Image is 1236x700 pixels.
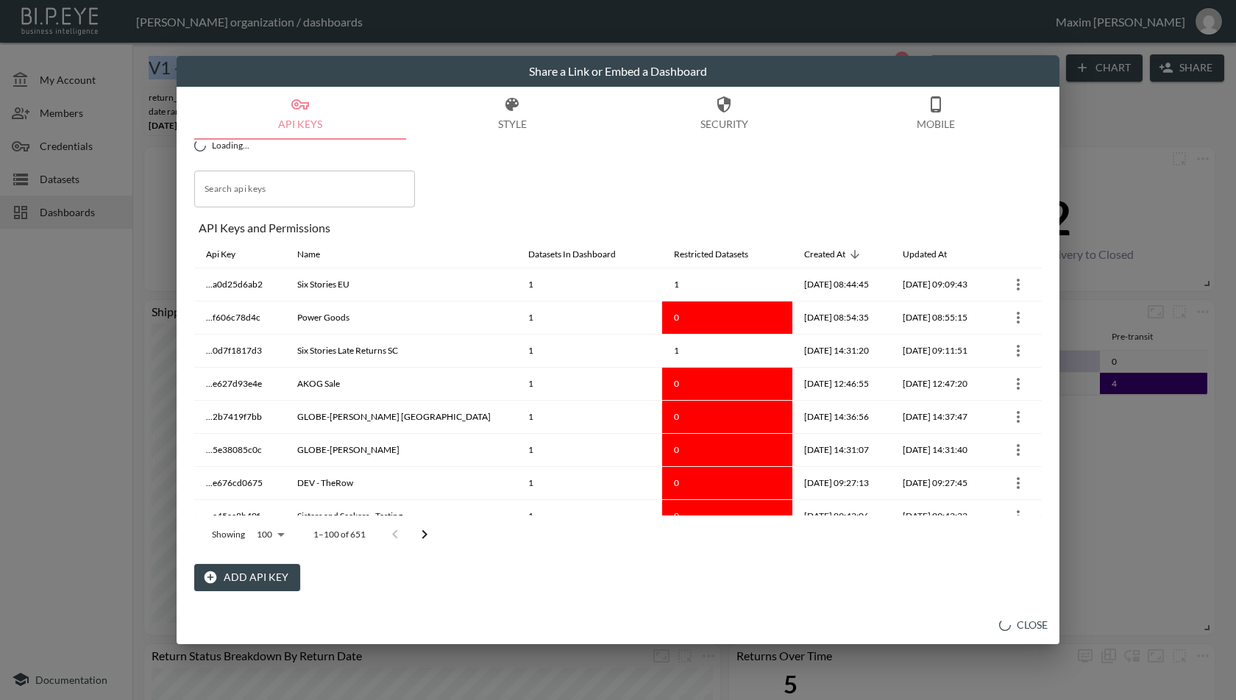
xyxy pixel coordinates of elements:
[285,301,516,335] th: Power Goods
[804,246,864,263] span: Created At
[990,368,1042,401] th: {"key":null,"ref":null,"props":{"row":{"id":"5e9254bb-aef1-427d-95e1-2a2b597836af","apiKey":"...e...
[903,246,947,263] div: Updated At
[194,564,300,591] button: Add API Key
[891,368,990,401] th: 2025-07-22, 12:47:20
[285,401,516,434] th: GLOBE-TROTTER USA
[792,500,891,533] th: 2025-07-10, 09:43:06
[528,246,635,263] span: Datasets In Dashboard
[194,140,1042,151] div: Loading...
[194,87,406,140] button: API Keys
[1006,504,1030,528] button: more
[891,335,990,368] th: 2025-08-21, 09:11:51
[516,268,661,301] th: 1
[1006,372,1030,396] button: more
[1006,405,1030,429] button: more
[674,246,767,263] span: Restricted Datasets
[199,221,1042,235] div: API Keys and Permissions
[662,301,792,335] th: 0
[297,246,320,263] div: Name
[194,301,285,335] th: ...f606c78d4c
[285,368,516,401] th: AKOG Sale
[528,246,616,263] div: Datasets In Dashboard
[285,467,516,500] th: DEV - TheRow
[206,246,235,263] div: Api Key
[285,335,516,368] th: Six Stories Late Returns SC
[662,368,792,401] th: 0
[891,301,990,335] th: 2025-08-04, 08:55:15
[891,467,990,500] th: 2025-07-11, 09:27:45
[891,268,990,301] th: 2025-08-21, 09:09:43
[285,434,516,467] th: GLOBE-TROTTER
[891,401,990,434] th: 2025-07-21, 14:37:47
[990,335,1042,368] th: {"key":null,"ref":null,"props":{"row":{"id":"5dfdb04d-6472-42e7-8cbd-3bf03aca59d7","apiKey":"...0...
[313,528,366,540] p: 1–100 of 651
[990,467,1042,500] th: {"key":null,"ref":null,"props":{"row":{"id":"be883633-1b14-4e85-bfd0-e33029f64f37","apiKey":"...e...
[618,87,830,140] button: Security
[251,525,290,544] div: 100
[1006,471,1030,495] button: more
[177,56,1059,87] h2: Share a Link or Embed a Dashboard
[792,335,891,368] th: 2025-07-22, 14:31:20
[990,500,1042,533] th: {"key":null,"ref":null,"props":{"row":{"id":"0619e338-b273-4ea7-bd75-4085e9e64ccc","apiKey":"...e...
[1006,306,1030,329] button: more
[194,467,285,500] th: ...e676cd0675
[516,368,661,401] th: 1
[516,401,661,434] th: 1
[891,434,990,467] th: 2025-07-21, 14:31:40
[410,520,439,549] button: Go to next page
[990,268,1042,301] th: {"key":null,"ref":null,"props":{"row":{"id":"53290dd4-d930-473c-9da2-c3bc14e18117","apiKey":"...a...
[285,500,516,533] th: Sisters and Seekers - Testing
[804,246,845,263] div: Created At
[516,434,661,467] th: 1
[903,246,966,263] span: Updated At
[1006,438,1030,462] button: more
[516,335,661,368] th: 1
[1006,273,1030,296] button: more
[792,301,891,335] th: 2025-08-04, 08:54:35
[792,368,891,401] th: 2025-07-22, 12:46:55
[516,301,661,335] th: 1
[206,246,255,263] span: Api Key
[516,467,661,500] th: 1
[662,500,792,533] th: 0
[194,401,285,434] th: ...2b7419f7bb
[285,268,516,301] th: Six Stories EU
[674,246,748,263] div: Restricted Datasets
[792,268,891,301] th: 2025-08-05, 08:44:45
[662,467,792,500] th: 0
[194,335,285,368] th: ...0d7f1817d3
[792,401,891,434] th: 2025-07-21, 14:36:56
[194,368,285,401] th: ...e627d93e4e
[990,301,1042,335] th: {"key":null,"ref":null,"props":{"row":{"id":"bd11c699-241e-49e3-bfb4-d468577b78e7","apiKey":"...f...
[792,467,891,500] th: 2025-07-11, 09:27:13
[662,434,792,467] th: 0
[516,500,661,533] th: 1
[990,401,1042,434] th: {"key":null,"ref":null,"props":{"row":{"id":"0a26a261-3a98-4611-a6c2-d26edf288a3f","apiKey":"...2...
[993,612,1054,639] button: Close
[1006,339,1030,362] button: more
[830,87,1042,140] button: Mobile
[891,500,990,533] th: 2025-07-10, 09:43:33
[662,401,792,434] th: 0
[297,246,339,263] span: Name
[662,335,792,368] th: 1
[406,87,618,140] button: Style
[662,268,792,301] th: 1
[990,434,1042,467] th: {"key":null,"ref":null,"props":{"row":{"id":"16eac5f8-9f36-4fa8-8e1c-37514459640f","apiKey":"...5...
[194,434,285,467] th: ...5e38085c0c
[194,500,285,533] th: ...e45ac8b40f
[212,528,245,540] p: Showing
[194,268,285,301] th: ...a0d25d6ab2
[792,434,891,467] th: 2025-07-21, 14:31:07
